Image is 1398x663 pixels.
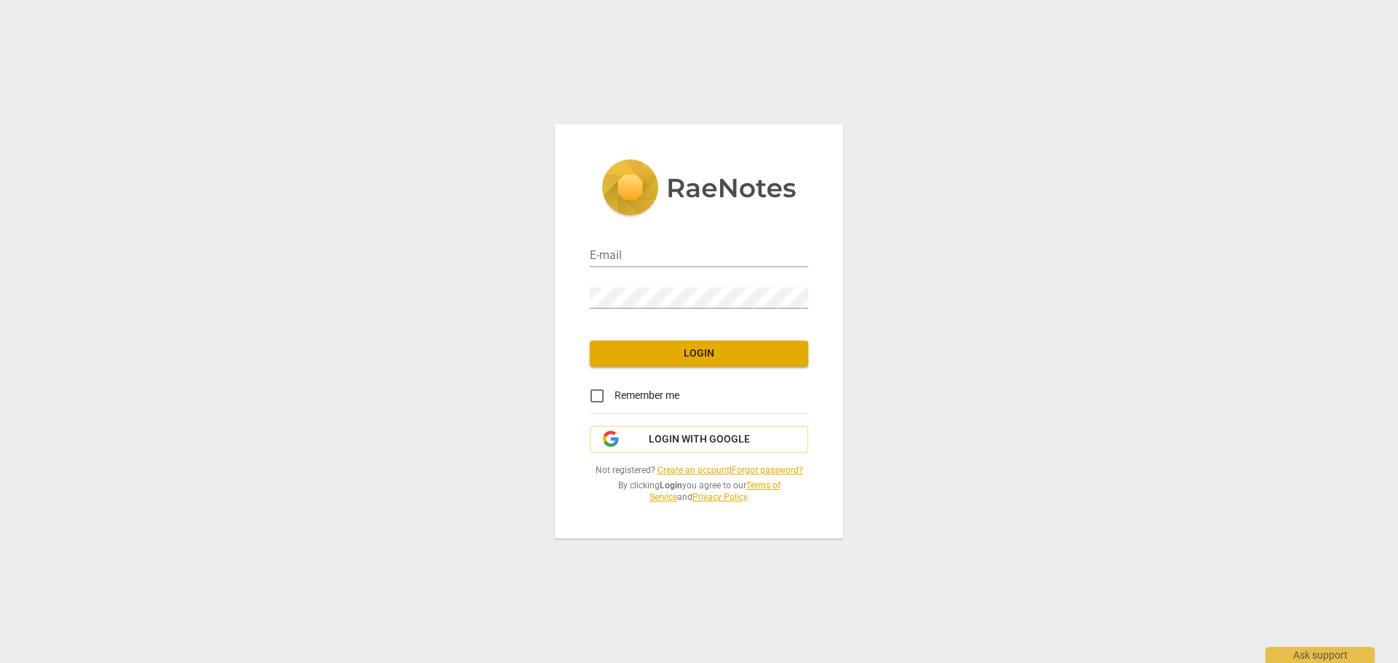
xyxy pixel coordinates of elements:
[1265,647,1375,663] div: Ask support
[660,480,682,491] b: Login
[590,426,808,453] button: Login with Google
[649,432,750,447] span: Login with Google
[590,480,808,504] span: By clicking you agree to our and .
[590,341,808,367] button: Login
[692,492,747,502] a: Privacy Policy
[732,465,803,475] a: Forgot password?
[649,480,781,503] a: Terms of Service
[615,388,679,403] span: Remember me
[657,465,730,475] a: Create an account
[601,159,797,219] img: 5ac2273c67554f335776073100b6d88f.svg
[601,346,797,361] span: Login
[590,464,808,477] span: Not registered? |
